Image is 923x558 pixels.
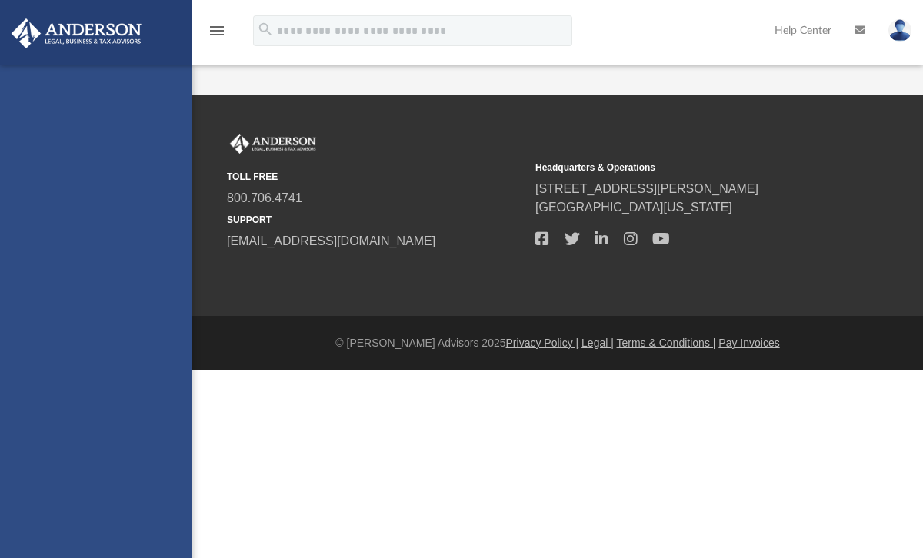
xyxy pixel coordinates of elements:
[581,337,614,349] a: Legal |
[888,19,911,42] img: User Pic
[535,182,758,195] a: [STREET_ADDRESS][PERSON_NAME]
[7,18,146,48] img: Anderson Advisors Platinum Portal
[208,29,226,40] a: menu
[506,337,579,349] a: Privacy Policy |
[257,21,274,38] i: search
[535,201,732,214] a: [GEOGRAPHIC_DATA][US_STATE]
[718,337,779,349] a: Pay Invoices
[227,213,525,227] small: SUPPORT
[535,161,833,174] small: Headquarters & Operations
[208,22,226,40] i: menu
[227,191,302,204] a: 800.706.4741
[617,337,716,349] a: Terms & Conditions |
[227,134,319,154] img: Anderson Advisors Platinum Portal
[227,234,435,247] a: [EMAIL_ADDRESS][DOMAIN_NAME]
[192,335,923,351] div: © [PERSON_NAME] Advisors 2025
[227,170,525,184] small: TOLL FREE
